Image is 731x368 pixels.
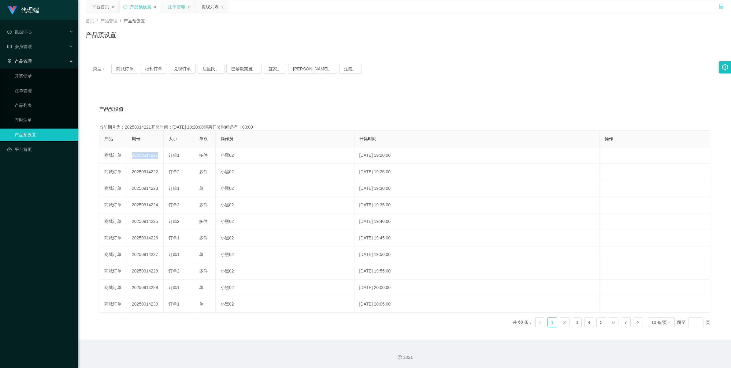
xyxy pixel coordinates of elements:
[216,230,354,246] td: 小黑02
[354,246,600,263] td: [DATE] 19:50:00
[127,180,164,197] td: 20250914223
[120,18,121,23] span: /
[21,0,39,20] h1: 代理端
[199,186,203,191] span: 单
[354,230,600,246] td: [DATE] 19:45:00
[169,186,180,191] span: 订单1
[538,321,542,325] i: 图标：左
[99,230,127,246] td: 商城订单
[221,5,224,9] i: 图标： 关闭
[216,263,354,280] td: 小黑02
[7,30,12,34] i: 图标： check-circle-o
[99,106,124,113] span: 产品预设值
[226,64,262,74] button: 巴黎欧莱雅。
[86,18,94,23] span: 首页
[221,136,233,141] span: 操作员
[169,302,180,306] span: 订单1
[288,64,337,74] button: [PERSON_NAME]。
[605,136,613,141] span: 操作
[15,29,32,34] font: 数据中心
[398,355,402,359] i: 图标： 版权所有
[100,18,117,23] span: 产品管理
[198,64,224,74] button: 屈臣氏。
[169,169,180,174] span: 订单2
[199,235,208,240] span: 多件
[111,64,138,74] button: 商城订单
[199,219,208,224] span: 多件
[651,318,667,327] div: 10 条/页
[199,285,203,290] span: 单
[169,285,180,290] span: 订单1
[216,213,354,230] td: 小黑02
[621,318,630,327] a: 7
[547,317,557,327] li: 1
[354,213,600,230] td: [DATE] 19:40:00
[127,147,164,164] td: 20250914221
[667,321,671,325] i: 图标： 向下
[169,268,180,273] span: 订单2
[127,213,164,230] td: 20250914225
[354,197,600,213] td: [DATE] 19:35:00
[127,280,164,296] td: 20250914229
[169,235,180,240] span: 订单1
[535,317,545,327] li: 上一页
[15,44,32,49] font: 会员管理
[15,84,73,97] a: 注单管理
[718,3,724,9] i: 图标： 解锁
[199,169,208,174] span: 多件
[127,197,164,213] td: 20250914224
[97,18,98,23] span: /
[403,355,413,360] font: 2021
[339,64,362,74] button: 法院。
[677,317,710,327] div: 跳至 页
[7,7,39,12] a: 代理端
[7,143,73,156] a: 图标： 仪表板平台首页
[127,164,164,180] td: 20250914222
[130,1,151,13] div: 产品预设置
[169,136,177,141] span: 大小
[111,5,115,9] i: 图标： 关闭
[127,263,164,280] td: 20250914228
[104,136,113,141] span: 产品
[99,246,127,263] td: 商城订单
[572,318,581,327] a: 3
[169,252,180,257] span: 订单1
[216,197,354,213] td: 小黑02
[216,164,354,180] td: 小黑02
[127,296,164,313] td: 20250914230
[609,318,618,327] a: 6
[722,64,728,70] i: 图标： 设置
[168,1,185,13] div: 注单管理
[123,5,128,9] i: 图标： 同步
[99,213,127,230] td: 商城订单
[584,317,594,327] li: 4
[127,246,164,263] td: 20250914227
[216,296,354,313] td: 小黑02
[15,114,73,126] a: 即时注单
[124,18,145,23] span: 产品预设置
[199,252,203,257] span: 单
[99,124,710,130] div: 当前期号为：20250914221开奖时间：[DATE] 19:20:00距离开奖时间还有：00:09
[169,202,180,207] span: 订单2
[572,317,582,327] li: 3
[93,64,111,74] span: 类型：
[199,202,208,207] span: 多件
[169,219,180,224] span: 订单2
[199,268,208,273] span: 多件
[187,5,191,9] i: 图标： 关闭
[15,70,73,82] a: 开奖记录
[7,44,12,49] i: 图标： table
[354,180,600,197] td: [DATE] 19:30:00
[633,317,643,327] li: 下一页
[99,280,127,296] td: 商城订单
[636,321,640,325] i: 图标： 右
[199,302,203,306] span: 单
[7,59,12,63] i: 图标： AppStore-O
[99,180,127,197] td: 商城订单
[86,30,116,39] h1: 产品预设置
[169,64,196,74] button: 兑现订单
[597,318,606,327] a: 5
[99,263,127,280] td: 商城订单
[127,230,164,246] td: 20250914226
[202,1,219,13] div: 提现列表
